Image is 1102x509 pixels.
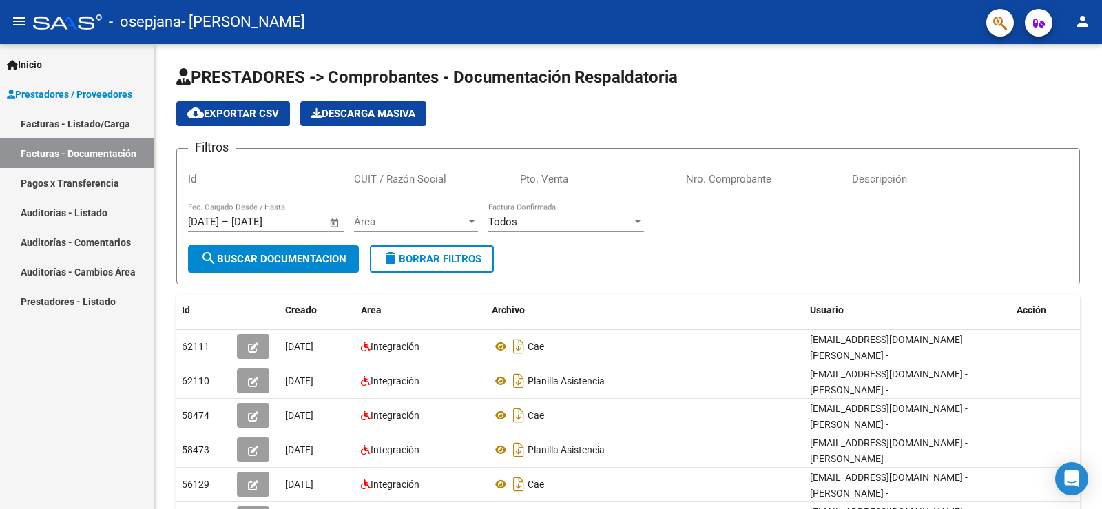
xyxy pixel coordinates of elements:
[354,216,466,228] span: Área
[311,107,415,120] span: Descarga Masiva
[187,105,204,121] mat-icon: cloud_download
[200,253,346,265] span: Buscar Documentacion
[187,107,279,120] span: Exportar CSV
[810,403,968,430] span: [EMAIL_ADDRESS][DOMAIN_NAME] - [PERSON_NAME] -
[371,341,419,352] span: Integración
[810,472,968,499] span: [EMAIL_ADDRESS][DOMAIN_NAME] - [PERSON_NAME] -
[528,479,544,490] span: Cae
[528,375,605,386] span: Planilla Asistencia
[11,13,28,30] mat-icon: menu
[355,295,486,325] datatable-header-cell: Area
[528,444,605,455] span: Planilla Asistencia
[188,216,219,228] input: Fecha inicio
[200,250,217,267] mat-icon: search
[176,101,290,126] button: Exportar CSV
[300,101,426,126] app-download-masive: Descarga masiva de comprobantes (adjuntos)
[280,295,355,325] datatable-header-cell: Creado
[176,67,678,87] span: PRESTADORES -> Comprobantes - Documentación Respaldatoria
[488,216,517,228] span: Todos
[510,335,528,357] i: Descargar documento
[182,479,209,490] span: 56129
[222,216,229,228] span: –
[510,370,528,392] i: Descargar documento
[300,101,426,126] button: Descarga Masiva
[182,444,209,455] span: 58473
[492,304,525,315] span: Archivo
[176,295,231,325] datatable-header-cell: Id
[285,375,313,386] span: [DATE]
[1055,462,1088,495] div: Open Intercom Messenger
[182,410,209,421] span: 58474
[231,216,298,228] input: Fecha fin
[382,250,399,267] mat-icon: delete
[1074,13,1091,30] mat-icon: person
[804,295,1011,325] datatable-header-cell: Usuario
[285,341,313,352] span: [DATE]
[371,479,419,490] span: Integración
[510,473,528,495] i: Descargar documento
[285,410,313,421] span: [DATE]
[528,410,544,421] span: Cae
[182,304,190,315] span: Id
[1017,304,1046,315] span: Acción
[182,375,209,386] span: 62110
[528,341,544,352] span: Cae
[371,375,419,386] span: Integración
[486,295,804,325] datatable-header-cell: Archivo
[182,341,209,352] span: 62111
[810,437,968,464] span: [EMAIL_ADDRESS][DOMAIN_NAME] - [PERSON_NAME] -
[810,304,844,315] span: Usuario
[810,334,968,361] span: [EMAIL_ADDRESS][DOMAIN_NAME] - [PERSON_NAME] -
[371,410,419,421] span: Integración
[181,7,305,37] span: - [PERSON_NAME]
[109,7,181,37] span: - osepjana
[327,215,343,231] button: Open calendar
[188,138,236,157] h3: Filtros
[370,245,494,273] button: Borrar Filtros
[810,368,968,395] span: [EMAIL_ADDRESS][DOMAIN_NAME] - [PERSON_NAME] -
[188,245,359,273] button: Buscar Documentacion
[1011,295,1080,325] datatable-header-cell: Acción
[382,253,481,265] span: Borrar Filtros
[361,304,382,315] span: Area
[510,404,528,426] i: Descargar documento
[285,479,313,490] span: [DATE]
[7,87,132,102] span: Prestadores / Proveedores
[371,444,419,455] span: Integración
[510,439,528,461] i: Descargar documento
[285,444,313,455] span: [DATE]
[285,304,317,315] span: Creado
[7,57,42,72] span: Inicio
